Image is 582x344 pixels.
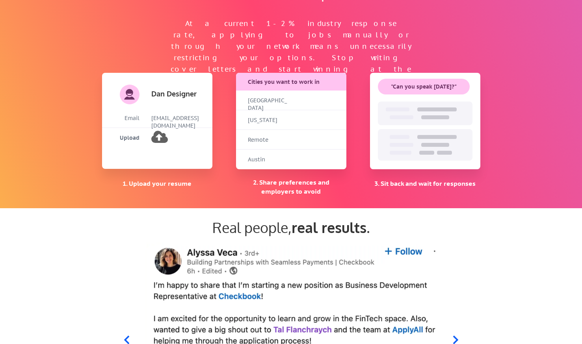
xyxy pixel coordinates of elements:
[169,18,413,86] div: At a current 1-2% industry response rate, applying to jobs manually or through your network means...
[151,115,205,130] div: [EMAIL_ADDRESS][DOMAIN_NAME]
[151,90,203,97] div: Dan Designer
[102,219,480,236] div: Real people, .
[378,83,470,91] div: "Can you speak [DATE]?"
[102,179,212,188] div: 1. Upload your resume
[248,97,287,112] div: [GEOGRAPHIC_DATA]
[102,115,139,122] div: Email
[248,78,336,86] div: Cities you want to work in
[248,156,287,164] div: Austin
[370,179,480,188] div: 3. Sit back and wait for responses
[236,178,346,196] div: 2. Share preferences and employers to avoid
[292,218,366,236] strong: real results
[248,117,287,124] div: [US_STATE]
[102,134,139,142] div: Upload
[248,136,287,144] div: Remote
